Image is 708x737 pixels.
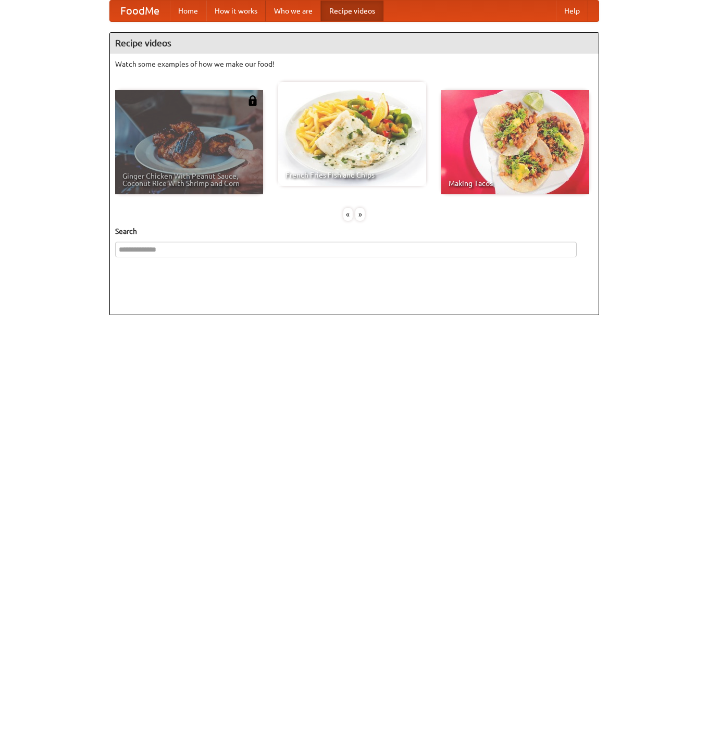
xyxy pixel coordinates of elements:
[285,171,419,179] span: French Fries Fish and Chips
[206,1,266,21] a: How it works
[355,208,365,221] div: »
[343,208,353,221] div: «
[110,1,170,21] a: FoodMe
[247,95,258,106] img: 483408.png
[115,226,593,236] h5: Search
[441,90,589,194] a: Making Tacos
[115,59,593,69] p: Watch some examples of how we make our food!
[266,1,321,21] a: Who we are
[170,1,206,21] a: Home
[321,1,383,21] a: Recipe videos
[278,82,426,186] a: French Fries Fish and Chips
[110,33,599,54] h4: Recipe videos
[556,1,588,21] a: Help
[449,180,582,187] span: Making Tacos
